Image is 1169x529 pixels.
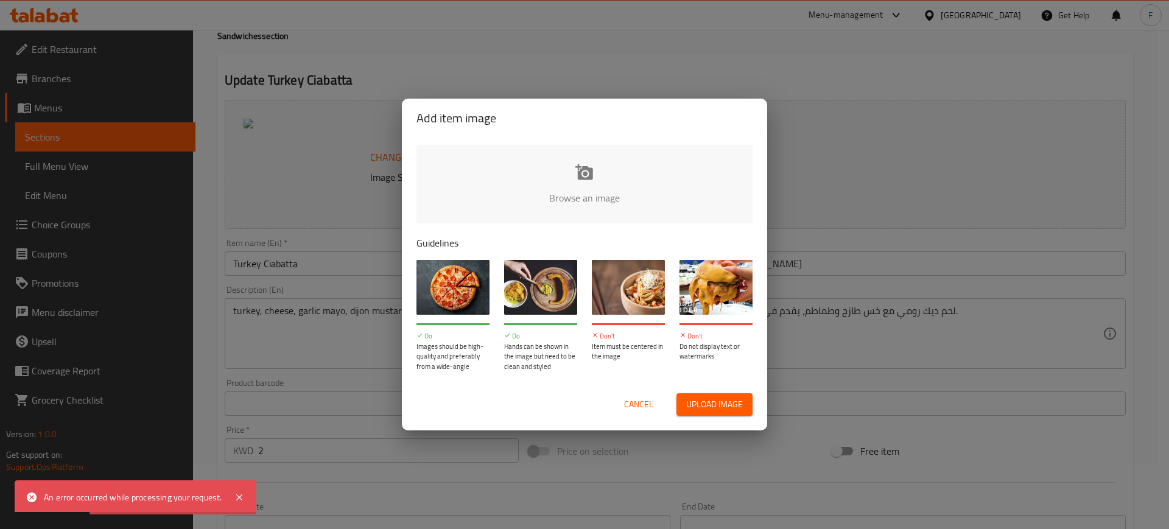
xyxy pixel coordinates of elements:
h2: Add item image [416,108,753,128]
p: Item must be centered in the image [592,342,665,362]
p: Do not display text or watermarks [679,342,753,362]
span: Upload image [686,397,743,412]
img: guide-img-2@3x.jpg [504,260,577,315]
p: Images should be high-quality and preferably from a wide-angle [416,342,490,372]
span: Cancel [624,397,653,412]
p: Do [504,331,577,342]
p: Do [416,331,490,342]
p: Don't [679,331,753,342]
button: Upload image [676,393,753,416]
div: An error occurred while processing your request. [44,491,222,504]
img: guide-img-3@3x.jpg [592,260,665,315]
img: guide-img-1@3x.jpg [416,260,490,315]
p: Hands can be shown in the image but need to be clean and styled [504,342,577,372]
button: Cancel [619,393,658,416]
img: guide-img-4@3x.jpg [679,260,753,315]
p: Don't [592,331,665,342]
p: Guidelines [416,236,753,250]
